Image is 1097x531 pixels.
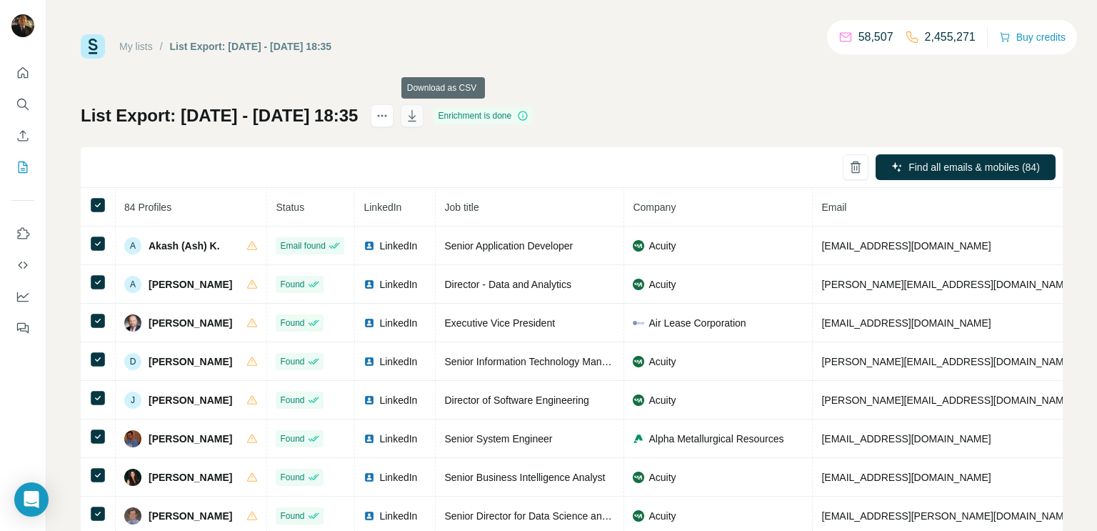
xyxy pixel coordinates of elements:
[444,472,605,483] span: Senior Business Intelligence Analyst
[124,392,141,409] div: J
[149,316,232,330] span: [PERSON_NAME]
[648,354,676,369] span: Acuity
[280,355,304,368] span: Found
[149,432,232,446] span: [PERSON_NAME]
[124,202,171,213] span: 84 Profiles
[821,317,991,329] span: [EMAIL_ADDRESS][DOMAIN_NAME]
[149,509,232,523] span: [PERSON_NAME]
[280,317,304,329] span: Found
[648,470,676,485] span: Acuity
[379,432,417,446] span: LinkedIn
[280,278,304,291] span: Found
[364,240,375,252] img: LinkedIn logo
[908,160,1040,174] span: Find all emails & mobiles (84)
[364,279,375,290] img: LinkedIn logo
[124,507,141,525] img: Avatar
[434,107,533,124] div: Enrichment is done
[379,393,417,407] span: LinkedIn
[444,240,573,252] span: Senior Application Developer
[149,277,232,292] span: [PERSON_NAME]
[364,472,375,483] img: LinkedIn logo
[371,104,394,127] button: actions
[633,317,644,329] img: company-logo
[633,356,644,367] img: company-logo
[11,60,34,86] button: Quick start
[11,14,34,37] img: Avatar
[633,279,644,290] img: company-logo
[858,29,893,46] p: 58,507
[11,252,34,278] button: Use Surfe API
[160,39,163,54] li: /
[379,354,417,369] span: LinkedIn
[648,277,676,292] span: Acuity
[821,394,1073,406] span: [PERSON_NAME][EMAIL_ADDRESS][DOMAIN_NAME]
[364,510,375,522] img: LinkedIn logo
[876,154,1056,180] button: Find all emails & mobiles (84)
[11,154,34,180] button: My lists
[821,472,991,483] span: [EMAIL_ADDRESS][DOMAIN_NAME]
[119,41,153,52] a: My lists
[149,393,232,407] span: [PERSON_NAME]
[280,239,325,252] span: Email found
[379,509,417,523] span: LinkedIn
[11,91,34,117] button: Search
[81,34,105,59] img: Surfe Logo
[364,317,375,329] img: LinkedIn logo
[633,472,644,483] img: company-logo
[379,277,417,292] span: LinkedIn
[124,314,141,332] img: Avatar
[633,433,644,445] img: company-logo
[633,240,644,252] img: company-logo
[444,279,571,290] span: Director - Data and Analytics
[124,237,141,254] div: A
[821,356,1073,367] span: [PERSON_NAME][EMAIL_ADDRESS][DOMAIN_NAME]
[633,510,644,522] img: company-logo
[170,39,332,54] div: List Export: [DATE] - [DATE] 18:35
[821,202,846,213] span: Email
[444,510,698,522] span: Senior Director for Data Science and Artificial Intelligence
[364,356,375,367] img: LinkedIn logo
[444,433,552,445] span: Senior System Engineer
[276,202,304,213] span: Status
[648,393,676,407] span: Acuity
[11,315,34,341] button: Feedback
[648,509,676,523] span: Acuity
[648,316,746,330] span: Air Lease Corporation
[280,471,304,484] span: Found
[149,354,232,369] span: [PERSON_NAME]
[364,433,375,445] img: LinkedIn logo
[124,276,141,293] div: A
[633,202,676,213] span: Company
[821,433,991,445] span: [EMAIL_ADDRESS][DOMAIN_NAME]
[444,356,621,367] span: Senior Information Technology Manager
[379,470,417,485] span: LinkedIn
[149,470,232,485] span: [PERSON_NAME]
[821,510,1073,522] span: [EMAIL_ADDRESS][PERSON_NAME][DOMAIN_NAME]
[648,239,676,253] span: Acuity
[379,239,417,253] span: LinkedIn
[124,469,141,486] img: Avatar
[999,27,1066,47] button: Buy credits
[633,394,644,406] img: company-logo
[379,316,417,330] span: LinkedIn
[821,240,991,252] span: [EMAIL_ADDRESS][DOMAIN_NAME]
[364,394,375,406] img: LinkedIn logo
[124,430,141,447] img: Avatar
[925,29,976,46] p: 2,455,271
[821,279,1073,290] span: [PERSON_NAME][EMAIL_ADDRESS][DOMAIN_NAME]
[280,394,304,407] span: Found
[14,482,49,517] div: Open Intercom Messenger
[444,394,588,406] span: Director of Software Engineering
[124,353,141,370] div: D
[11,284,34,309] button: Dashboard
[444,202,479,213] span: Job title
[648,432,783,446] span: Alpha Metallurgical Resources
[11,123,34,149] button: Enrich CSV
[11,221,34,247] button: Use Surfe on LinkedIn
[149,239,220,253] span: Akash (Ash) K.
[81,104,358,127] h1: List Export: [DATE] - [DATE] 18:35
[364,202,401,213] span: LinkedIn
[444,317,555,329] span: Executive Vice President
[280,510,304,522] span: Found
[280,432,304,445] span: Found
